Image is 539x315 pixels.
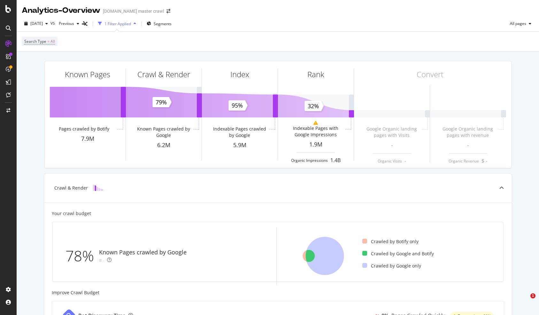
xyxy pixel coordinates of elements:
span: vs [50,20,56,26]
span: 2025 Oct. 6th [30,21,43,26]
div: 1 Filter Applied [104,21,131,26]
span: 1 [530,293,535,298]
div: Crawled by Botify only [362,238,419,245]
div: Crawl & Render [54,185,88,191]
div: Indexable Pages crawled by Google [211,126,268,139]
div: Crawl & Render [137,69,190,80]
div: Known Pages [65,69,110,80]
div: 1.4B [330,157,341,164]
span: Search Type [24,39,46,44]
div: arrow-right-arrow-left [166,9,170,13]
button: All pages [507,19,534,29]
div: Known Pages crawled by Google [135,126,192,139]
div: Crawled by Google and Botify [362,251,434,257]
div: 7.9M [50,135,126,143]
div: Analytics - Overview [22,5,100,16]
button: Previous [56,19,82,29]
div: 5.9M [202,141,278,149]
span: = [47,39,50,44]
div: - [103,257,104,264]
div: 6.2M [126,141,202,149]
div: Rank [307,69,324,80]
div: [DOMAIN_NAME] master crawl [103,8,164,14]
button: 1 Filter Applied [96,19,139,29]
span: All pages [507,21,526,26]
div: Organic Impressions [291,158,328,163]
div: Crawled by Google only [362,263,421,269]
button: [DATE] [22,19,50,29]
iframe: Intercom live chat [517,293,533,309]
div: Your crawl budget [52,210,91,217]
div: Indexable Pages with Google Impressions [287,125,344,138]
span: Segments [154,21,172,26]
div: Known Pages crawled by Google [99,248,187,257]
img: Equal [99,259,102,261]
div: Improve Crawl Budget [52,289,504,296]
span: Previous [56,21,74,26]
button: Segments [144,19,174,29]
img: block-icon [93,185,103,191]
div: Pages crawled by Botify [59,126,109,132]
div: 78% [65,245,99,266]
div: Index [230,69,249,80]
div: 1.9M [278,140,354,149]
span: All [50,37,55,46]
